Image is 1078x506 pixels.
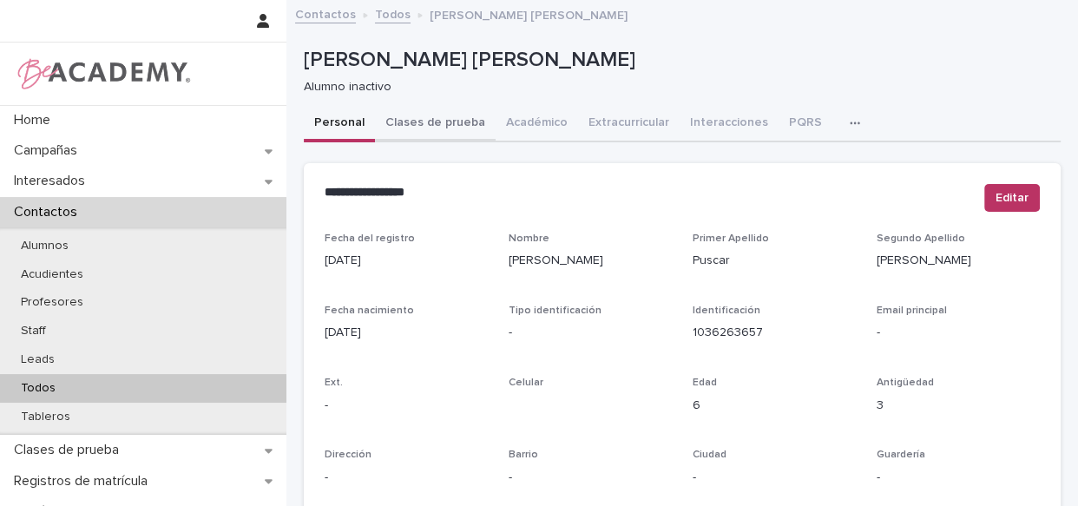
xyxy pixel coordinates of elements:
a: Contactos [295,3,356,23]
p: 3 [877,397,1040,415]
p: - [877,324,1040,342]
span: Fecha nacimiento [325,306,414,316]
p: - [509,324,672,342]
p: Alumno inactivo [304,80,1047,95]
p: Staff [7,324,60,338]
span: Nombre [509,233,549,244]
span: Identificación [693,306,760,316]
a: Todos [375,3,411,23]
span: Fecha del registro [325,233,415,244]
p: Todos [7,381,69,396]
p: Profesores [7,295,97,310]
p: Puscar [693,252,856,270]
p: - [877,469,1040,487]
span: Celular [509,378,543,388]
button: Académico [496,106,578,142]
span: Primer Apellido [693,233,769,244]
p: [PERSON_NAME] [PERSON_NAME] [430,4,628,23]
p: 6 [693,397,856,415]
span: Barrio [509,450,538,460]
span: Email principal [877,306,947,316]
p: Leads [7,352,69,367]
p: Interesados [7,173,99,189]
img: WPrjXfSUmiLcdUfaYY4Q [14,56,192,91]
p: [PERSON_NAME] [509,252,672,270]
p: - [325,469,488,487]
button: Personal [304,106,375,142]
span: Segundo Apellido [877,233,965,244]
span: Ciudad [693,450,726,460]
p: Alumnos [7,239,82,253]
p: Contactos [7,204,91,220]
span: Guardería [877,450,925,460]
p: - [325,397,488,415]
span: Dirección [325,450,371,460]
p: [PERSON_NAME] [877,252,1040,270]
p: Registros de matrícula [7,473,161,490]
p: - [693,469,856,487]
p: Acudientes [7,267,97,282]
button: Interacciones [680,106,779,142]
p: [DATE] [325,252,488,270]
span: Ext. [325,378,343,388]
button: PQRS [779,106,832,142]
span: Tipo identificación [509,306,601,316]
p: Tableros [7,410,84,424]
button: Clases de prueba [375,106,496,142]
span: Antigüedad [877,378,934,388]
span: Edad [693,378,717,388]
p: - [509,469,672,487]
p: Clases de prueba [7,442,133,458]
p: [DATE] [325,324,488,342]
button: Extracurricular [578,106,680,142]
p: Campañas [7,142,91,159]
p: 1036263657 [693,324,856,342]
span: Editar [996,189,1029,207]
p: [PERSON_NAME] [PERSON_NAME] [304,48,1054,73]
p: Home [7,112,64,128]
button: Editar [984,184,1040,212]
